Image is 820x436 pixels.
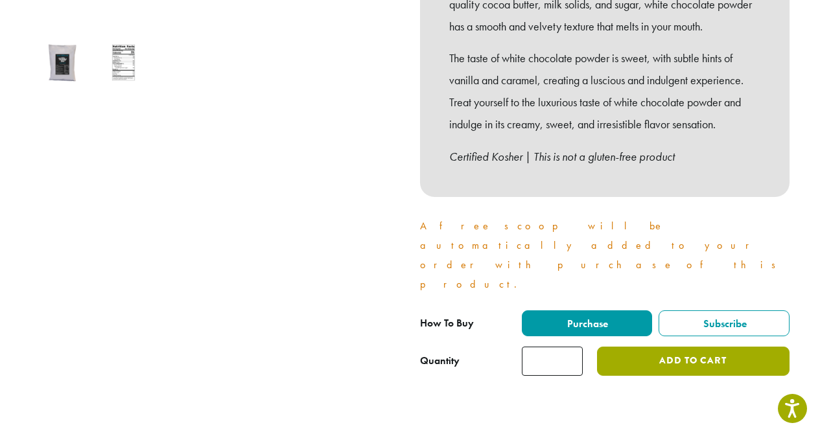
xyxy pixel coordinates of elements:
[420,219,784,291] a: A free scoop will be automatically added to your order with purchase of this product.
[565,317,608,330] span: Purchase
[449,47,760,135] p: The taste of white chocolate powder is sweet, with subtle hints of vanilla and caramel, creating ...
[98,37,149,88] img: Barista 22 Sugar-Free White Chocolate Powder (2.5 lb) - Image 2
[420,316,474,330] span: How To Buy
[449,149,675,164] em: Certified Kosher | This is not a gluten-free product
[36,37,88,88] img: Barista 22 Sugar Free White Chocolate Powder
[420,353,460,369] div: Quantity
[597,347,789,376] button: Add to cart
[701,317,747,330] span: Subscribe
[522,347,583,376] input: Product quantity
